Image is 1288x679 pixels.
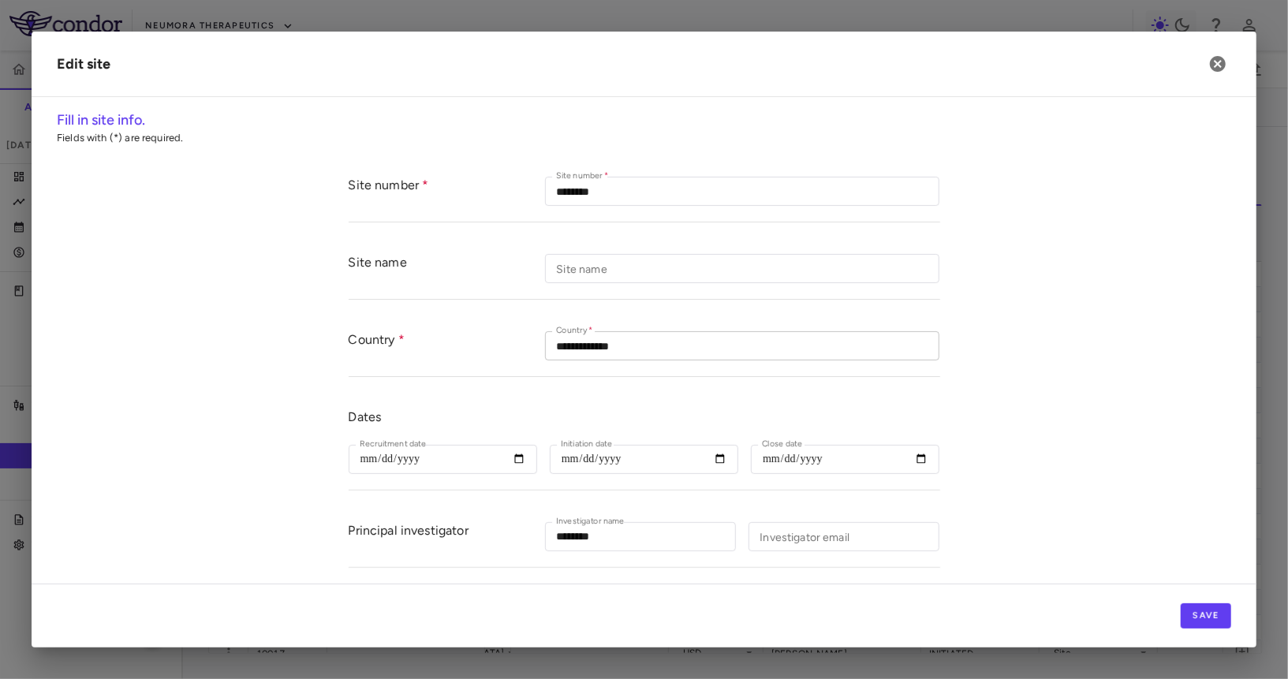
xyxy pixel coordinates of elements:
[561,438,612,451] label: Initiation date
[556,170,609,183] label: Site number
[349,177,546,206] div: Site number
[556,515,625,528] label: Investigator name
[57,131,1231,145] p: Fields with (*) are required.
[556,324,593,338] label: Country
[349,522,546,551] div: Principal investigator
[349,331,546,360] div: Country
[360,438,426,451] label: Recruitment date
[349,409,940,425] div: Dates
[57,110,1231,131] h6: Fill in site info.
[57,54,110,75] div: Edit site
[349,254,546,283] div: Site name
[1181,603,1231,629] button: Save
[762,438,802,451] label: Close date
